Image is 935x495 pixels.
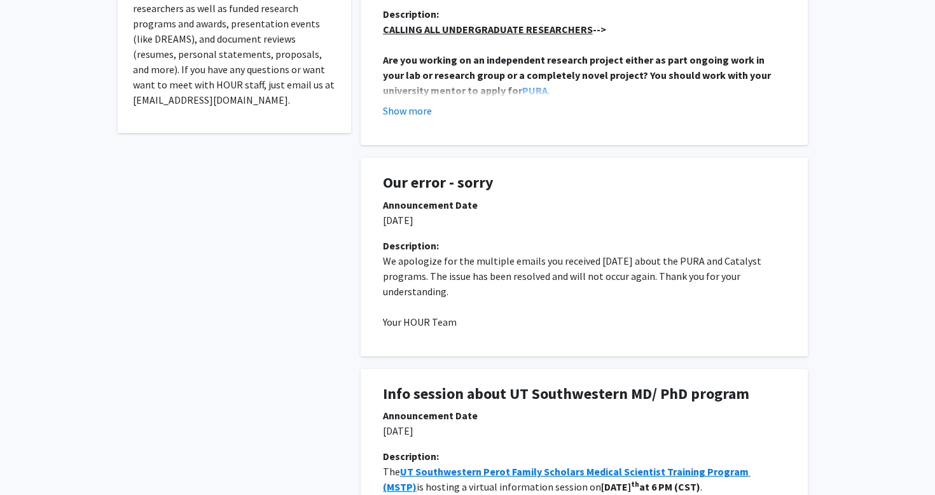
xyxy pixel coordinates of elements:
h1: Our error - sorry [383,174,786,192]
span: . [700,480,702,493]
span: The [383,465,400,478]
strong: --> [383,23,606,36]
h1: Info session about UT Southwestern MD/ PhD program [383,385,786,403]
a: PURA [522,84,548,97]
p: . [383,52,786,98]
div: Description: [383,238,786,253]
span: is hosting a virtual information session on [417,480,601,493]
div: Announcement Date [383,408,786,423]
p: [DATE] [383,213,786,228]
p: Your HOUR Team [383,314,786,330]
div: Announcement Date [383,197,786,213]
p: [DATE] [383,423,786,438]
a: UT Southwestern Perot Family Scholars Medical Scientist Training Program (MSTP) [383,465,751,493]
u: CALLING ALL UNDERGRADUATE RESEARCHERS [383,23,593,36]
div: Description: [383,6,786,22]
button: Show more [383,103,432,118]
div: Description: [383,449,786,464]
strong: [DATE] [601,480,631,493]
iframe: Chat [10,438,54,485]
strong: Are you working on an independent research project either as part ongoing work in your lab or res... [383,53,773,97]
strong: th [631,479,639,489]
p: We apologize for the multiple emails you received [DATE] about the PURA and Catalyst programs. Th... [383,253,786,299]
strong: at 6 PM (CST) [639,480,700,493]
